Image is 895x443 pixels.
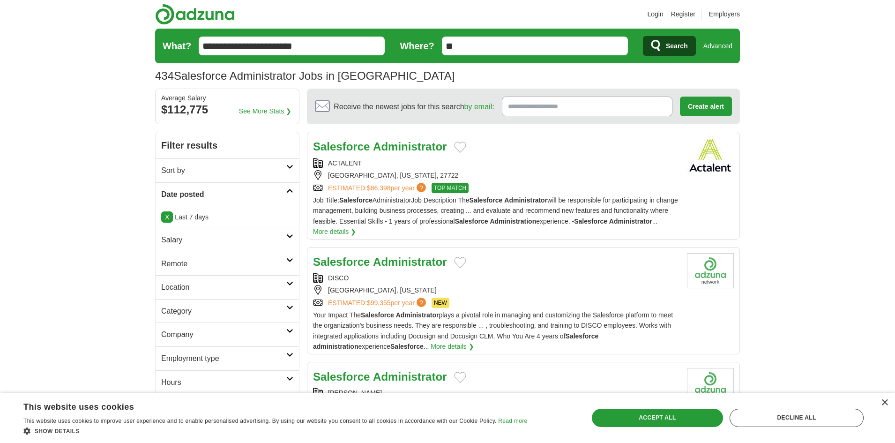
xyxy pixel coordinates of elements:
span: 434 [155,67,174,85]
a: More details ❯ [313,226,356,237]
a: See More Stats ❯ [239,106,291,116]
img: Company logo [687,253,734,288]
h2: Category [161,305,286,317]
a: Salesforce Administrator [313,140,447,153]
strong: Salesforce [313,255,370,268]
a: Login [647,9,663,19]
a: Category [156,299,299,323]
a: Advanced [703,37,732,55]
button: Add to favorite jobs [454,142,466,153]
strong: Salesforce [470,196,503,204]
span: ? [417,298,426,307]
a: ESTIMATED:$99,355per year? [328,298,428,308]
span: This website uses cookies to improve user experience and to enable personalised advertising. By u... [23,418,497,424]
h2: Hours [161,376,286,389]
div: Decline all [730,409,864,427]
h2: Salary [161,234,286,246]
span: TOP MATCH [432,183,469,193]
a: Hours [156,370,299,394]
span: Show details [35,428,80,435]
strong: Salesforce [566,332,599,340]
span: Receive the newest jobs for this search : [334,101,494,113]
span: NEW [432,298,449,308]
a: X [161,211,173,223]
h2: Company [161,329,286,341]
a: Salesforce Administrator [313,370,447,383]
div: DISCO [313,273,679,283]
div: [GEOGRAPHIC_DATA], [US_STATE] [313,285,679,295]
strong: Administrator [609,218,652,225]
a: Employment type [156,346,299,370]
img: Actalent logo [687,138,734,173]
strong: Administration [490,218,536,225]
a: More details ❯ [431,341,474,352]
h1: Salesforce Administrator Jobs in [GEOGRAPHIC_DATA] [155,69,455,82]
span: Search [666,37,688,55]
span: ? [417,183,426,192]
span: $99,355 [367,299,391,307]
strong: Salesforce [313,370,370,383]
a: by email [464,103,492,111]
button: Search [643,36,696,56]
strong: Administrator [373,140,447,153]
button: Create alert [680,97,732,116]
a: ESTIMATED:$86,398per year? [328,183,428,193]
h2: Sort by [161,165,286,177]
a: Salary [156,228,299,252]
span: Job Title: AdministratorJob Description The will be responsible for participating in change manag... [313,196,678,225]
a: ACTALENT [328,159,362,167]
strong: Salesforce [574,218,607,225]
div: [GEOGRAPHIC_DATA], [US_STATE], 27722 [313,170,679,180]
strong: Administrator [373,370,447,383]
strong: administration [313,343,358,350]
a: Location [156,275,299,299]
div: [PERSON_NAME] [313,388,679,398]
button: Add to favorite jobs [454,372,466,383]
a: Company [156,323,299,346]
h2: Date posted [161,188,286,201]
a: Read more, opens a new window [498,418,527,424]
a: Date posted [156,182,299,206]
strong: Salesforce [390,343,424,350]
h2: Location [161,281,286,293]
h2: Employment type [161,353,286,365]
strong: Administrator [373,255,447,268]
div: $112,775 [161,101,293,118]
label: What? [163,38,191,53]
strong: Salesforce [455,218,488,225]
strong: Administrator [504,196,547,204]
div: Close [881,399,888,406]
strong: Administrator [396,311,439,319]
a: Remote [156,252,299,276]
h2: Filter results [156,132,299,158]
span: Your Impact The plays a pivotal role in managing and customizing the Salesforce platform to meet ... [313,311,673,350]
span: $86,398 [367,184,391,192]
label: Where? [400,38,434,53]
a: Sort by [156,158,299,182]
a: Salesforce Administrator [313,255,447,268]
a: Register [671,9,695,19]
div: This website uses cookies [23,398,504,413]
strong: Salesforce [313,140,370,153]
h2: Remote [161,258,286,270]
strong: Salesforce [339,196,373,204]
div: Show details [23,426,527,436]
button: Add to favorite jobs [454,257,466,268]
div: Average Salary [161,95,293,101]
p: Last 7 days [161,212,293,222]
img: Company logo [687,368,734,403]
strong: Salesforce [361,311,394,319]
img: Adzuna logo [155,4,235,25]
div: Accept all [592,409,723,427]
a: Employers [709,9,740,19]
